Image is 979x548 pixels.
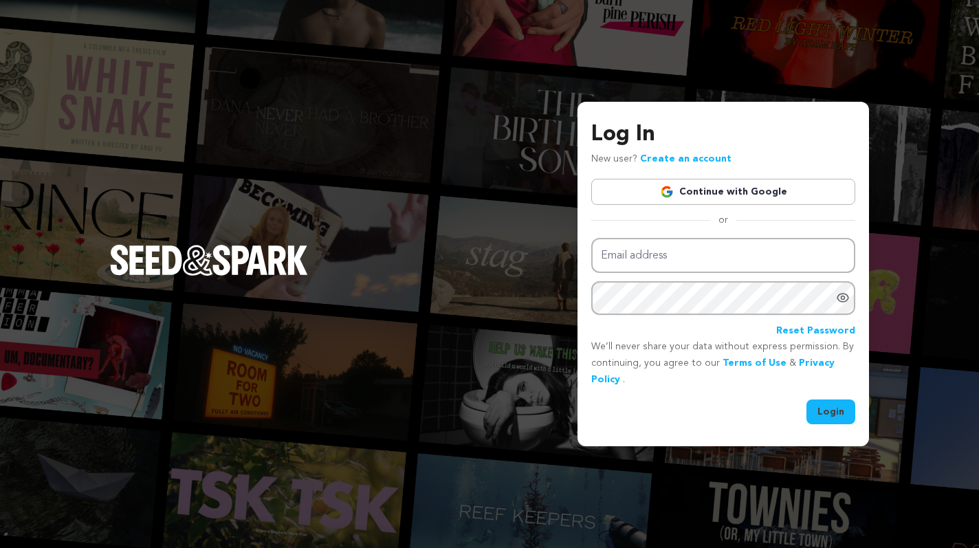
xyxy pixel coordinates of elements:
a: Reset Password [776,323,855,340]
input: Email address [591,238,855,273]
a: Privacy Policy [591,358,835,384]
a: Create an account [640,154,731,164]
a: Continue with Google [591,179,855,205]
a: Show password as plain text. Warning: this will display your password on the screen. [836,291,850,305]
img: Seed&Spark Logo [110,245,308,275]
span: or [710,213,736,227]
h3: Log In [591,118,855,151]
img: Google logo [660,185,674,199]
a: Seed&Spark Homepage [110,245,308,303]
p: We’ll never share your data without express permission. By continuing, you agree to our & . [591,339,855,388]
button: Login [806,399,855,424]
a: Terms of Use [723,358,786,368]
p: New user? [591,151,731,168]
